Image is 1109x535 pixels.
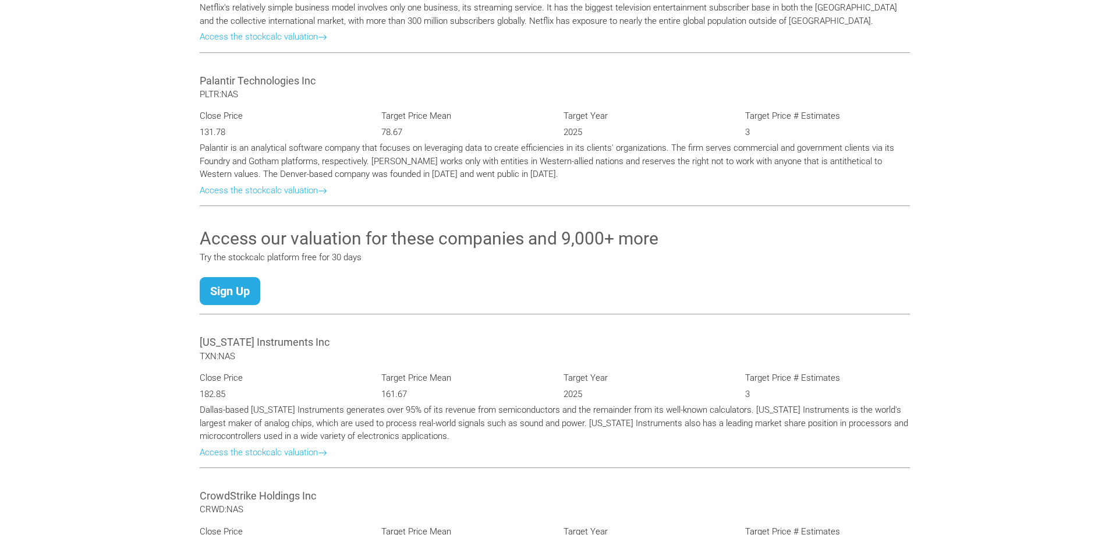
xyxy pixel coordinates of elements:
[381,371,546,385] p: Target Price Mean
[200,447,327,458] a: Access the stockcalc valuation
[200,371,364,385] p: Close Price
[745,126,910,139] p: 3
[200,351,235,362] span: TXN:NAS
[200,488,910,503] h3: CrowdStrike Holdings Inc
[200,251,910,264] p: Try the stockcalc platform free for 30 days
[564,109,728,123] p: Target Year
[200,388,364,401] p: 182.85
[200,141,910,181] p: Palantir is an analytical software company that focuses on leveraging data to create efficiencies...
[200,403,910,443] p: Dallas-based [US_STATE] Instruments generates over 95% of its revenue from semiconductors and the...
[200,226,910,251] h3: Access our valuation for these companies and 9,000+ more
[200,126,364,139] p: 131.78
[200,1,910,27] p: Netflix's relatively simple business model involves only one business, its streaming service. It ...
[564,388,728,401] p: 2025
[745,371,910,385] p: Target Price # Estimates
[200,504,243,515] span: CRWD:NAS
[200,89,238,100] span: PLTR:NAS
[564,126,728,139] p: 2025
[200,73,910,88] h3: Palantir Technologies Inc
[564,371,728,385] p: Target Year
[200,277,260,305] a: Sign Up
[381,126,546,139] p: 78.67
[381,109,546,123] p: Target Price Mean
[745,109,910,123] p: Target Price # Estimates
[381,388,546,401] p: 161.67
[200,31,327,42] a: Access the stockcalc valuation
[745,388,910,401] p: 3
[200,185,327,196] a: Access the stockcalc valuation
[200,335,910,349] h3: [US_STATE] Instruments Inc
[200,109,364,123] p: Close Price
